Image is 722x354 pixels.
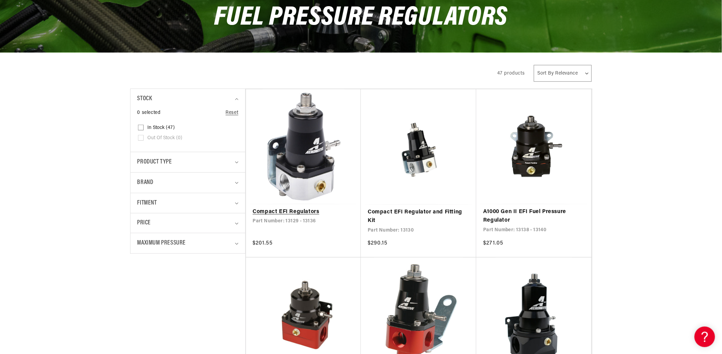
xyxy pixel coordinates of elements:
[483,208,585,225] a: A1000 Gen II EFI Fuel Pressure Regulator
[137,198,157,208] span: Fitment
[148,125,175,131] span: In stock (47)
[137,109,161,117] span: 0 selected
[497,71,525,76] span: 47 products
[137,152,238,172] summary: Product type (0 selected)
[137,178,154,188] span: Brand
[148,135,183,141] span: Out of stock (0)
[253,208,354,217] a: Compact EFI Regulators
[214,4,507,31] span: Fuel Pressure Regulators
[137,157,172,167] span: Product type
[226,109,238,117] a: Reset
[368,208,469,225] a: Compact EFI Regulator and Fitting Kit
[137,238,186,248] span: Maximum Pressure
[137,89,238,109] summary: Stock (0 selected)
[137,213,238,233] summary: Price
[137,193,238,213] summary: Fitment (0 selected)
[137,173,238,193] summary: Brand (0 selected)
[137,233,238,253] summary: Maximum Pressure (0 selected)
[137,219,151,228] span: Price
[137,94,152,104] span: Stock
